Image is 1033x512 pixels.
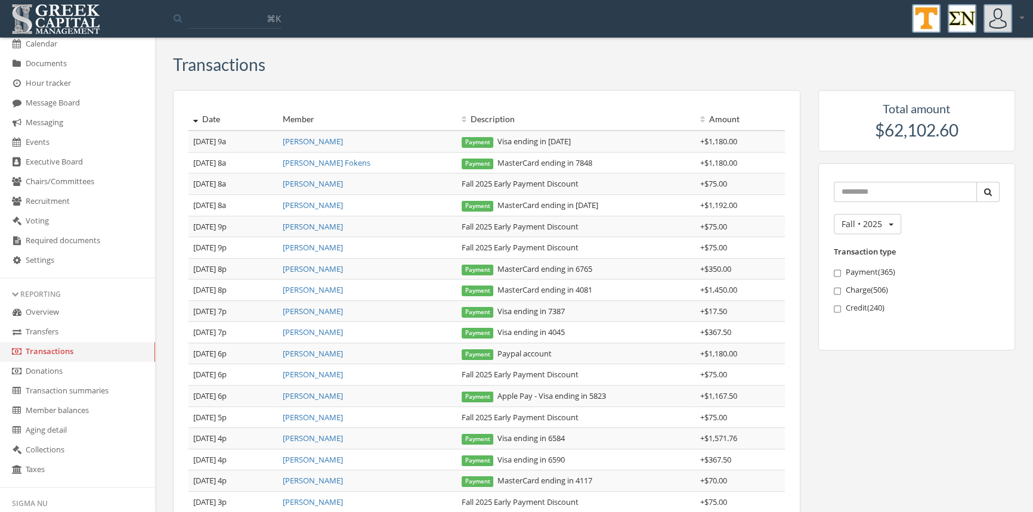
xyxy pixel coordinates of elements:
[188,386,278,407] td: [DATE] 6p
[834,269,842,277] input: Payment(365)
[842,218,882,229] span: Fall • 2025
[283,390,343,401] a: [PERSON_NAME]
[834,266,1000,278] label: Payment ( 365 )
[834,246,896,257] label: Transaction type
[700,157,737,168] span: + $1,180.00
[173,55,265,74] h3: Transactions
[188,173,278,195] td: [DATE] 8a
[457,216,695,237] td: Fall 2025 Early Payment Discount
[834,284,1000,296] label: Charge ( 506 )
[830,102,1004,115] h5: Total amount
[267,13,281,24] span: ⌘K
[283,136,343,147] a: [PERSON_NAME]
[283,475,343,486] a: [PERSON_NAME]
[462,348,552,359] span: Paypal account
[700,390,737,401] span: + $1,167.50
[283,306,343,316] a: [PERSON_NAME]
[462,159,494,169] span: Payment
[193,113,273,125] div: Date
[283,157,370,168] a: [PERSON_NAME] Fokens
[188,428,278,449] td: [DATE] 4p
[283,454,343,465] a: [PERSON_NAME]
[700,306,727,316] span: + $17.50
[283,412,343,423] a: [PERSON_NAME]
[462,157,592,168] span: MasterCard ending in 7848
[462,476,494,487] span: Payment
[700,369,727,380] span: + $75.00
[283,178,343,189] a: [PERSON_NAME]
[462,328,494,339] span: Payment
[700,475,727,486] span: + $70.00
[283,263,343,274] a: [PERSON_NAME]
[283,348,343,359] a: [PERSON_NAME]
[462,284,592,295] span: MasterCard ending in 4081
[283,113,452,125] div: Member
[700,497,727,507] span: + $75.00
[457,364,695,386] td: Fall 2025 Early Payment Discount
[700,113,780,125] div: Amount
[462,201,494,212] span: Payment
[700,178,727,189] span: + $75.00
[700,348,737,359] span: + $1,180.00
[462,390,606,401] span: Apple Pay - Visa ending in 5823
[283,221,343,232] a: [PERSON_NAME]
[700,454,731,465] span: + $367.50
[188,470,278,492] td: [DATE] 4p
[457,407,695,428] td: Fall 2025 Early Payment Discount
[457,237,695,259] td: Fall 2025 Early Payment Discount
[188,280,278,301] td: [DATE] 8p
[188,152,278,173] td: [DATE] 8a
[462,455,494,466] span: Payment
[462,327,565,337] span: Visa ending in 4045
[188,216,278,237] td: [DATE] 9p
[283,327,343,337] a: [PERSON_NAME]
[834,302,1000,314] label: Credit ( 240 )
[462,137,494,148] span: Payment
[834,305,842,313] input: Credit(240)
[188,237,278,259] td: [DATE] 9p
[700,242,727,253] span: + $75.00
[462,136,571,147] span: Visa ending in [DATE]
[875,120,958,140] span: $62,102.60
[700,221,727,232] span: + $75.00
[188,194,278,216] td: [DATE] 8a
[462,434,494,445] span: Payment
[700,136,737,147] span: + $1,180.00
[188,322,278,343] td: [DATE] 7p
[283,369,343,380] a: [PERSON_NAME]
[12,289,143,299] div: Reporting
[462,113,691,125] div: Description
[188,300,278,322] td: [DATE] 7p
[283,200,343,210] a: [PERSON_NAME]
[462,200,598,210] span: MasterCard ending in [DATE]
[188,449,278,470] td: [DATE] 4p
[188,364,278,386] td: [DATE] 6p
[283,497,343,507] a: [PERSON_NAME]
[462,265,494,275] span: Payment
[700,284,737,295] span: + $1,450.00
[462,454,565,465] span: Visa ending in 6590
[462,392,494,402] span: Payment
[283,433,343,443] a: [PERSON_NAME]
[462,306,565,316] span: Visa ending in 7387
[700,327,731,337] span: + $367.50
[283,284,343,295] a: [PERSON_NAME]
[188,131,278,152] td: [DATE] 9a
[834,214,901,234] button: Fall • 2025
[462,263,592,274] span: MasterCard ending in 6765
[462,349,494,360] span: Payment
[462,433,565,443] span: Visa ending in 6584
[188,258,278,280] td: [DATE] 8p
[462,286,494,296] span: Payment
[188,343,278,364] td: [DATE] 6p
[283,242,343,253] a: [PERSON_NAME]
[700,200,737,210] span: + $1,192.00
[700,412,727,423] span: + $75.00
[462,475,592,486] span: MasterCard ending in 4117
[700,433,737,443] span: + $1,571.76
[462,307,494,318] span: Payment
[457,173,695,195] td: Fall 2025 Early Payment Discount
[700,263,731,274] span: + $350.00
[188,407,278,428] td: [DATE] 5p
[834,287,842,295] input: Charge(506)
